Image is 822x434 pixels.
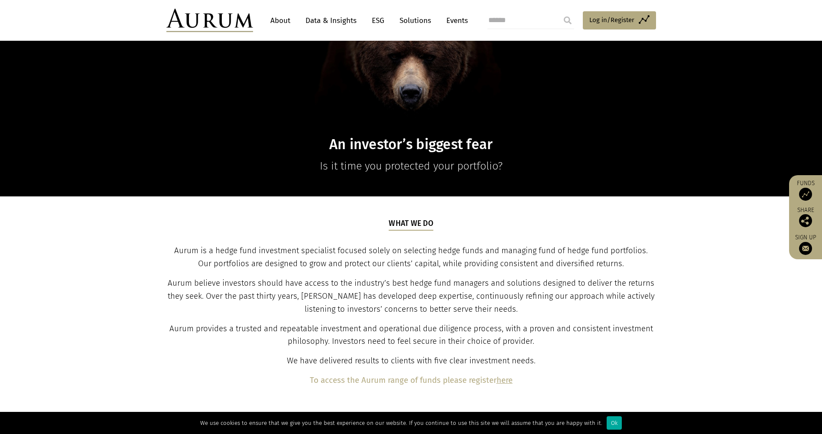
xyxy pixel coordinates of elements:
[793,207,818,227] div: Share
[310,375,497,385] b: To access the Aurum range of funds please register
[799,188,812,201] img: Access Funds
[395,13,435,29] a: Solutions
[169,324,653,346] span: Aurum provides a trusted and repeatable investment and operational due diligence process, with a ...
[583,11,656,29] a: Log in/Register
[793,179,818,201] a: Funds
[168,278,655,314] span: Aurum believe investors should have access to the industry’s best hedge fund managers and solutio...
[244,157,578,175] p: Is it time you protected your portfolio?
[793,234,818,255] a: Sign up
[287,356,536,365] span: We have delivered results to clients with five clear investment needs.
[497,375,513,385] a: here
[301,13,361,29] a: Data & Insights
[607,416,622,430] div: Ok
[442,13,468,29] a: Events
[389,218,433,230] h5: What we do
[559,12,576,29] input: Submit
[266,13,295,29] a: About
[244,136,578,153] h1: An investor’s biggest fear
[367,13,389,29] a: ESG
[799,214,812,227] img: Share this post
[589,15,634,25] span: Log in/Register
[174,246,648,268] span: Aurum is a hedge fund investment specialist focused solely on selecting hedge funds and managing ...
[166,9,253,32] img: Aurum
[799,242,812,255] img: Sign up to our newsletter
